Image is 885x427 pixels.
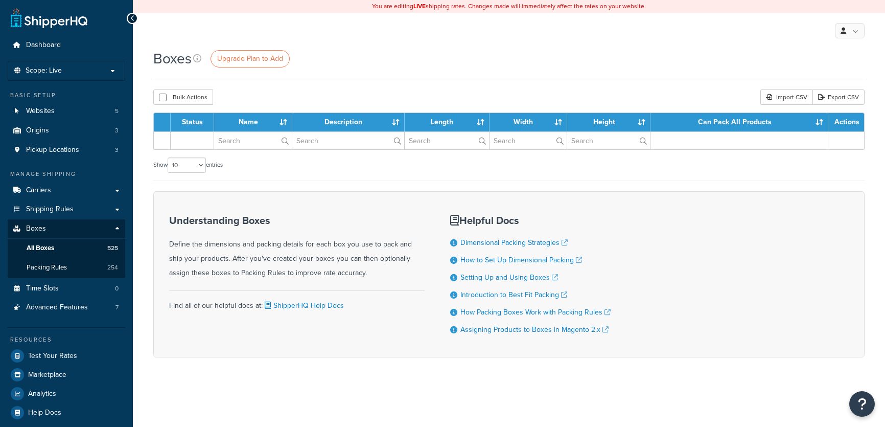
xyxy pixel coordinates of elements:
span: All Boxes [27,244,54,253]
a: Origins 3 [8,121,125,140]
input: Search [214,132,292,149]
a: Dimensional Packing Strategies [460,237,568,248]
span: Shipping Rules [26,205,74,214]
a: Setting Up and Using Boxes [460,272,558,283]
span: Marketplace [28,371,66,379]
span: Upgrade Plan to Add [217,53,283,64]
a: Boxes [8,219,125,238]
span: Dashboard [26,41,61,50]
span: Origins [26,126,49,135]
a: Carriers [8,181,125,200]
li: Time Slots [8,279,125,298]
span: 3 [115,126,119,135]
a: Analytics [8,385,125,403]
th: Actions [828,113,864,131]
th: Name [214,113,292,131]
th: Height [567,113,650,131]
a: All Boxes 525 [8,239,125,258]
span: Scope: Live [26,66,62,75]
a: Test Your Rates [8,347,125,365]
div: Import CSV [760,89,812,105]
a: How to Set Up Dimensional Packing [460,255,582,265]
div: Manage Shipping [8,170,125,178]
a: Assigning Products to Boxes in Magento 2.x [460,324,609,335]
a: Packing Rules 254 [8,258,125,277]
a: Advanced Features 7 [8,298,125,317]
span: Packing Rules [27,263,67,272]
b: LIVE [413,2,426,11]
th: Length [405,113,490,131]
a: Time Slots 0 [8,279,125,298]
button: Bulk Actions [153,89,213,105]
a: ShipperHQ Home [11,8,87,28]
span: Boxes [26,224,46,233]
a: How Packing Boxes Work with Packing Rules [460,307,611,318]
a: Websites 5 [8,102,125,121]
span: Carriers [26,186,51,195]
input: Search [567,132,650,149]
input: Search [490,132,567,149]
span: Websites [26,107,55,116]
a: Introduction to Best Fit Packing [460,289,567,300]
a: Dashboard [8,36,125,55]
a: Upgrade Plan to Add [211,50,290,68]
li: Origins [8,121,125,140]
div: Basic Setup [8,91,125,100]
li: All Boxes [8,239,125,258]
a: Marketplace [8,366,125,384]
label: Show entries [153,158,223,173]
input: Search [292,132,404,149]
li: Boxes [8,219,125,278]
h1: Boxes [153,49,192,69]
span: 7 [115,303,119,312]
li: Websites [8,102,125,121]
a: Pickup Locations 3 [8,141,125,160]
button: Open Resource Center [849,391,875,417]
a: Shipping Rules [8,200,125,219]
li: Advanced Features [8,298,125,317]
a: ShipperHQ Help Docs [263,300,344,311]
select: Showentries [168,158,206,173]
div: Find all of our helpful docs at: [169,290,425,313]
span: Advanced Features [26,303,88,312]
span: 525 [107,244,118,253]
span: Analytics [28,390,56,398]
span: Pickup Locations [26,146,79,154]
span: 3 [115,146,119,154]
span: 254 [107,263,118,272]
div: Define the dimensions and packing details for each box you use to pack and ship your products. Af... [169,215,425,280]
th: Description [292,113,405,131]
span: Test Your Rates [28,352,77,361]
span: Help Docs [28,409,61,417]
th: Width [490,113,568,131]
th: Can Pack All Products [650,113,828,131]
span: 5 [115,107,119,116]
h3: Understanding Boxes [169,215,425,226]
span: Time Slots [26,284,59,293]
th: Status [171,113,214,131]
input: Search [405,132,489,149]
li: Packing Rules [8,258,125,277]
a: Export CSV [812,89,865,105]
a: Help Docs [8,403,125,422]
span: 0 [115,284,119,293]
h3: Helpful Docs [450,215,611,226]
li: Pickup Locations [8,141,125,160]
div: Resources [8,335,125,344]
